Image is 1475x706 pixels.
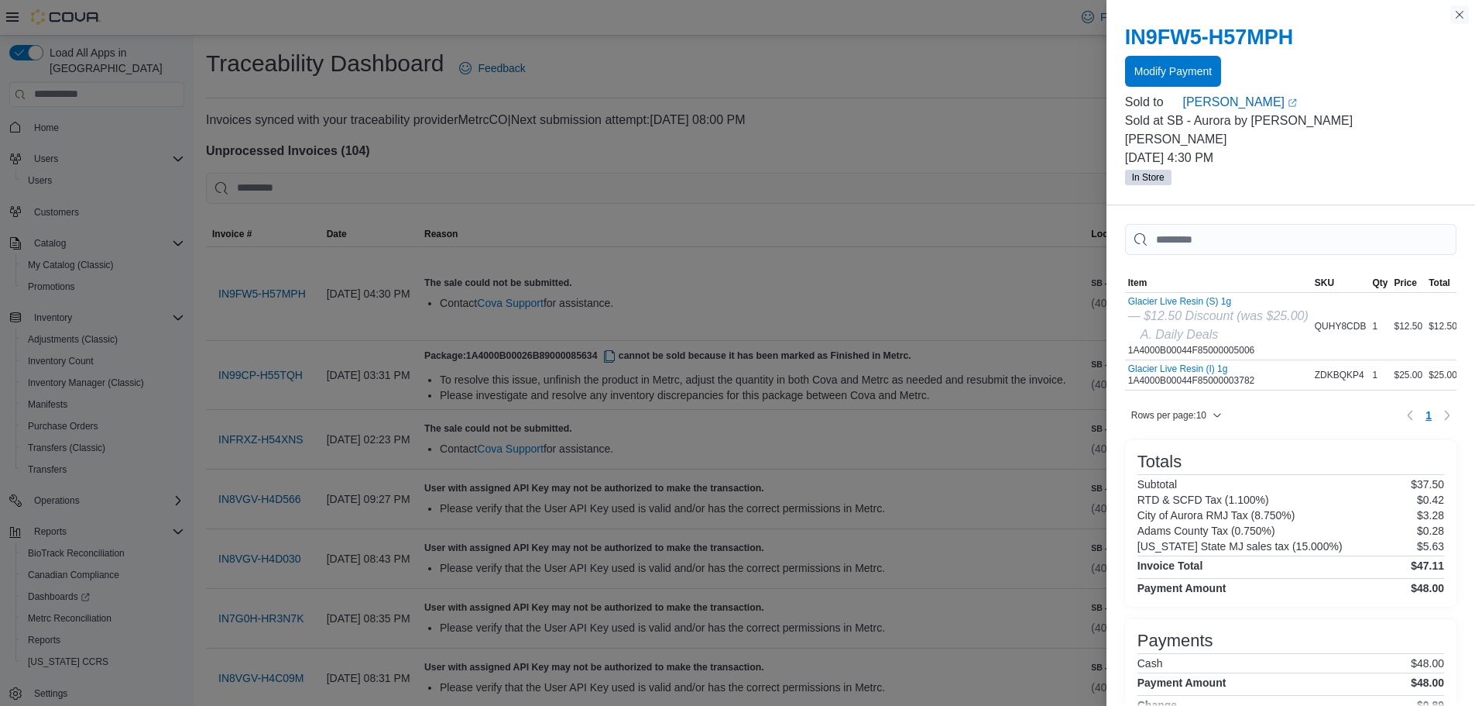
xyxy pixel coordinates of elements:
p: $0.42 [1417,494,1444,506]
ul: Pagination for table: MemoryTable from EuiInMemoryTable [1419,403,1438,428]
div: 1 [1369,366,1391,384]
h6: City of Aurora RMJ Tax (8.750%) [1137,509,1295,522]
div: 1A4000B00044F85000003782 [1128,363,1255,387]
h4: $47.11 [1411,560,1444,572]
svg: External link [1288,98,1297,108]
div: 1A4000B00044F85000005006 [1128,296,1309,356]
button: Next page [1438,406,1456,425]
div: $12.50 [1391,317,1425,336]
div: $12.50 [1425,317,1460,336]
p: $3.28 [1417,509,1444,522]
p: $0.28 [1417,525,1444,537]
i: A. Daily Deals [1141,328,1218,341]
h4: $48.00 [1411,677,1444,689]
span: In Store [1132,170,1165,184]
button: Previous page [1401,406,1419,425]
button: SKU [1312,274,1370,292]
span: Qty [1372,277,1388,289]
div: 1 [1369,317,1391,336]
h4: Invoice Total [1137,560,1203,572]
span: Price [1394,277,1416,289]
div: $25.00 [1425,366,1460,384]
button: Item [1125,274,1312,292]
button: Modify Payment [1125,56,1221,87]
input: This is a search bar. As you type, the results lower in the page will automatically filter. [1125,224,1456,255]
span: 1 [1425,408,1432,423]
span: Item [1128,277,1147,289]
h6: Subtotal [1137,478,1177,491]
button: Total [1425,274,1460,292]
div: Sold to [1125,93,1180,112]
h6: RTD & SCFD Tax (1.100%) [1137,494,1269,506]
span: QUHY8CDB [1315,320,1367,332]
h4: Payment Amount [1137,582,1226,594]
a: [PERSON_NAME]External link [1182,93,1456,112]
span: ZDKBQKP4 [1315,369,1364,381]
h2: IN9FW5-H57MPH [1125,25,1456,50]
h6: [US_STATE] State MJ sales tax (15.000%) [1137,540,1343,553]
p: $5.63 [1417,540,1444,553]
p: $37.50 [1411,478,1444,491]
h6: Cash [1137,657,1163,670]
span: In Store [1125,170,1171,185]
button: Rows per page:10 [1125,406,1228,425]
p: [DATE] 4:30 PM [1125,149,1456,167]
nav: Pagination for table: MemoryTable from EuiInMemoryTable [1401,403,1456,428]
h3: Payments [1137,632,1213,650]
h4: $48.00 [1411,582,1444,594]
p: Sold at SB - Aurora by [PERSON_NAME] [PERSON_NAME] [1125,112,1456,149]
div: — $12.50 Discount (was $25.00) [1128,307,1309,325]
button: Page 1 of 1 [1419,403,1438,428]
h4: Payment Amount [1137,677,1226,689]
button: Close this dialog [1450,5,1469,24]
span: Total [1429,277,1450,289]
span: Rows per page : 10 [1131,409,1206,422]
button: Price [1391,274,1425,292]
span: SKU [1315,277,1334,289]
p: $48.00 [1411,657,1444,670]
div: $25.00 [1391,366,1425,384]
span: Modify Payment [1134,64,1212,79]
h3: Totals [1137,453,1182,471]
button: Glacier Live Resin (S) 1g [1128,296,1309,307]
h6: Adams County Tax (0.750%) [1137,525,1275,537]
button: Qty [1369,274,1391,292]
button: Glacier Live Resin (I) 1g [1128,363,1255,374]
